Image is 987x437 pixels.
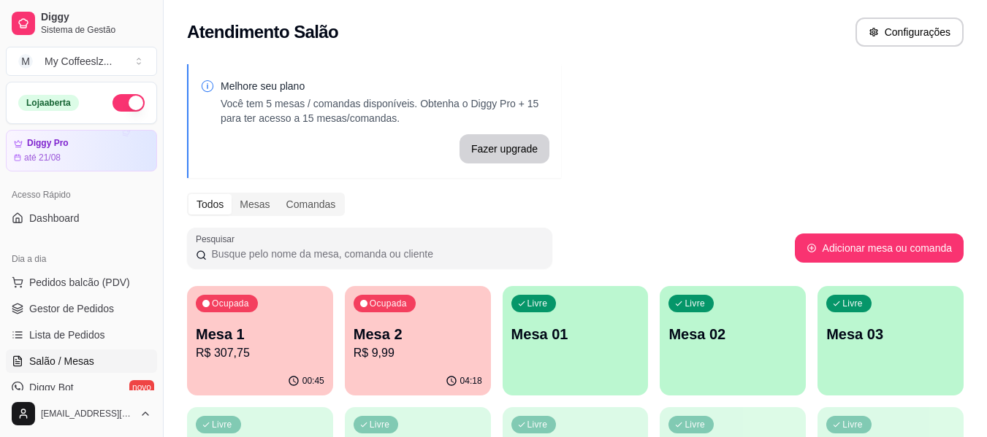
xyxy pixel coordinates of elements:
[18,54,33,69] span: M
[818,286,964,395] button: LivreMesa 03
[660,286,806,395] button: LivreMesa 02
[345,286,491,395] button: OcupadaMesa 2R$ 9,9904:18
[24,152,61,163] article: até 21/08
[503,286,649,395] button: LivreMesa 01
[221,79,549,93] p: Melhore seu plano
[302,375,324,387] p: 00:45
[29,275,130,290] span: Pedidos balcão (PDV)
[29,211,80,225] span: Dashboard
[27,138,69,149] article: Diggy Pro
[196,324,324,344] p: Mesa 1
[527,419,548,430] p: Livre
[6,6,157,41] a: DiggySistema de Gestão
[6,183,157,206] div: Acesso Rápido
[41,408,134,419] span: [EMAIL_ADDRESS][DOMAIN_NAME]
[6,349,157,373] a: Salão / Mesas
[6,323,157,347] a: Lista de Pedidos
[685,298,705,309] p: Livre
[41,11,151,24] span: Diggy
[826,324,955,344] p: Mesa 03
[18,95,79,111] div: Loja aberta
[6,130,157,171] a: Diggy Proaté 21/08
[29,354,94,368] span: Salão / Mesas
[221,96,549,125] p: Você tem 5 mesas / comandas disponíveis. Obtenha o Diggy Pro + 15 para ter acesso a 15 mesas/coma...
[460,134,549,163] button: Fazer upgrade
[370,419,390,430] p: Livre
[527,298,548,309] p: Livre
[855,18,964,47] button: Configurações
[6,396,157,431] button: [EMAIL_ADDRESS][DOMAIN_NAME]
[795,233,964,263] button: Adicionar mesa ou comanda
[511,324,640,344] p: Mesa 01
[6,297,157,320] a: Gestor de Pedidos
[212,298,249,309] p: Ocupada
[187,286,333,395] button: OcupadaMesa 1R$ 307,7500:45
[29,328,105,342] span: Lista de Pedidos
[6,206,157,230] a: Dashboard
[29,380,74,395] span: Diggy Bot
[354,344,482,362] p: R$ 9,99
[685,419,705,430] p: Livre
[278,194,344,214] div: Comandas
[196,233,240,245] label: Pesquisar
[187,20,338,44] h2: Atendimento Salão
[6,247,157,271] div: Dia a dia
[370,298,407,309] p: Ocupada
[842,298,863,309] p: Livre
[232,194,278,214] div: Mesas
[207,247,544,261] input: Pesquisar
[842,419,863,430] p: Livre
[41,24,151,36] span: Sistema de Gestão
[6,271,157,294] button: Pedidos balcão (PDV)
[29,301,114,316] span: Gestor de Pedidos
[196,344,324,362] p: R$ 307,75
[6,47,157,76] button: Select a team
[113,94,145,112] button: Alterar Status
[668,324,797,344] p: Mesa 02
[212,419,232,430] p: Livre
[188,194,232,214] div: Todos
[460,375,482,387] p: 04:18
[45,54,112,69] div: My Coffeeslz ...
[354,324,482,344] p: Mesa 2
[6,376,157,399] a: Diggy Botnovo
